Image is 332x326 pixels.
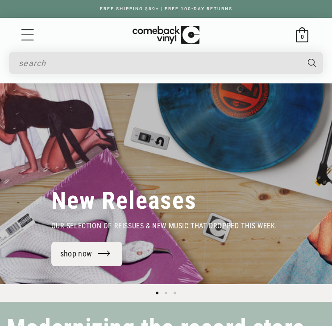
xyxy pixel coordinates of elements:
[301,33,304,40] span: 0
[51,222,278,230] span: our selection of reissues & new music that dropped this week.
[9,52,323,74] div: Search
[170,289,179,297] button: Load slide 3 of 3
[133,26,199,44] img: ComebackVinyl.com
[162,289,170,297] button: Load slide 2 of 3
[153,289,162,297] button: Load slide 1 of 3
[299,52,324,74] button: Search
[51,186,197,215] h2: New Releases
[20,27,35,42] summary: Menu
[91,6,241,11] a: FREE SHIPPING $89+ | FREE 100-DAY RETURNS
[51,242,123,266] a: shop now
[19,54,299,72] input: search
